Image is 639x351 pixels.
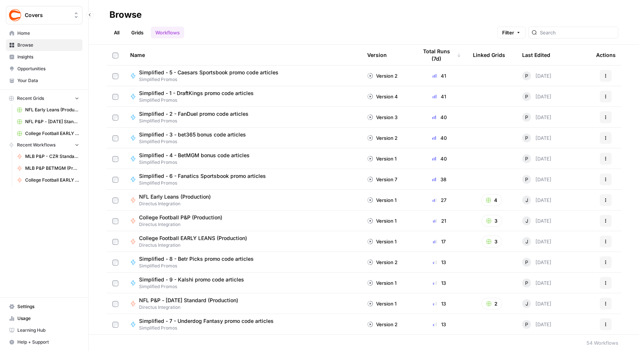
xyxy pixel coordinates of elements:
[139,283,250,290] span: Simplified Promos
[6,27,82,39] a: Home
[525,176,528,183] span: P
[139,69,278,76] span: Simplified - 5 - Caesars Sportsbook promo code articles
[139,234,247,242] span: College Football EARLY LEANS (Production)
[139,242,253,249] span: Directus Integration
[497,27,525,38] button: Filter
[130,152,355,166] a: Simplified - 4 - BetMGM bonus code articlesSimplified Promos
[522,237,551,246] div: [DATE]
[17,54,79,60] span: Insights
[367,196,396,204] div: Version 1
[130,45,355,65] div: Name
[522,279,551,287] div: [DATE]
[139,118,254,124] span: Simplified Promos
[130,276,355,290] a: Simplified - 9 - Kalshi promo code articlesSimplified Promos
[130,131,355,145] a: Simplified - 3 - bet365 bonus code articlesSimplified Promos
[417,134,461,142] div: 40
[9,9,22,22] img: Covers Logo
[525,279,528,287] span: P
[130,193,355,207] a: NFL Early Leans (Production)Directus Integration
[522,299,551,308] div: [DATE]
[525,114,528,121] span: P
[525,238,528,245] span: J
[139,304,244,311] span: Directus Integration
[17,303,79,310] span: Settings
[367,134,398,142] div: Version 2
[522,196,551,205] div: [DATE]
[139,152,250,159] span: Simplified - 4 - BetMGM bonus code articles
[525,300,528,307] span: J
[139,97,260,104] span: Simplified Promos
[17,42,79,48] span: Browse
[6,63,82,75] a: Opportunities
[139,276,244,283] span: Simplified - 9 - Kalshi promo code articles
[6,324,82,336] a: Learning Hub
[17,339,79,345] span: Help + Support
[130,172,355,186] a: Simplified - 6 - Fanatics Sportsbook promo articlesSimplified Promos
[139,297,238,304] span: NFL P&P - [DATE] Standard (Production)
[417,114,461,121] div: 40
[17,315,79,322] span: Usage
[14,116,82,128] a: NFL P&P - [DATE] Standard (Production) Grid
[6,301,82,313] a: Settings
[139,131,246,138] span: Simplified - 3 - bet365 bonus code articles
[417,279,461,287] div: 13
[6,6,82,24] button: Workspace: Covers
[525,217,528,225] span: J
[139,76,284,83] span: Simplified Promos
[417,155,461,162] div: 40
[525,321,528,328] span: P
[522,134,551,142] div: [DATE]
[17,77,79,84] span: Your Data
[586,339,618,347] div: 54 Workflows
[481,236,502,247] button: 3
[139,159,256,166] span: Simplified Promos
[367,155,396,162] div: Version 1
[14,174,82,186] a: College Football EARLY LEANS (Production)
[151,27,184,38] a: Workflows
[473,45,505,65] div: Linked Grids
[367,72,398,80] div: Version 2
[25,107,79,113] span: NFL Early Leans (Production) Grid
[417,196,461,204] div: 27
[130,90,355,104] a: Simplified - 1 - DraftKings promo code articlesSimplified Promos
[525,93,528,100] span: P
[522,154,551,163] div: [DATE]
[17,95,44,102] span: Recent Grids
[17,327,79,334] span: Learning Hub
[17,65,79,72] span: Opportunities
[25,11,70,19] span: Covers
[522,113,551,122] div: [DATE]
[130,110,355,124] a: Simplified - 2 - FanDuel promo code articlesSimplified Promos
[25,153,79,160] span: MLB P&P - CZR Standard (Production)
[139,90,254,97] span: Simplified - 1 - DraftKings promo code articles
[522,175,551,184] div: [DATE]
[139,221,228,228] span: Directus Integration
[25,130,79,137] span: College Football EARLY LEANS (Production) Grid (1)
[596,45,616,65] div: Actions
[525,259,528,266] span: P
[522,258,551,267] div: [DATE]
[367,176,397,183] div: Version 7
[130,317,355,331] a: Simplified - 7 - Underdog Fantasy promo code articlesSimplified Promos
[109,9,142,21] div: Browse
[525,134,528,142] span: P
[367,238,396,245] div: Version 1
[522,71,551,80] div: [DATE]
[139,214,222,221] span: College Football P&P (Production)
[367,217,396,225] div: Version 1
[525,196,528,204] span: J
[14,128,82,139] a: College Football EARLY LEANS (Production) Grid (1)
[139,317,274,325] span: Simplified - 7 - Underdog Fantasy promo code articles
[139,172,266,180] span: Simplified - 6 - Fanatics Sportsbook promo articles
[6,139,82,151] button: Recent Workflows
[139,138,252,145] span: Simplified Promos
[14,104,82,116] a: NFL Early Leans (Production) Grid
[6,313,82,324] a: Usage
[525,155,528,162] span: P
[6,336,82,348] button: Help + Support
[139,200,217,207] span: Directus Integration
[139,193,211,200] span: NFL Early Leans (Production)
[481,194,502,206] button: 4
[367,279,396,287] div: Version 1
[481,215,502,227] button: 3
